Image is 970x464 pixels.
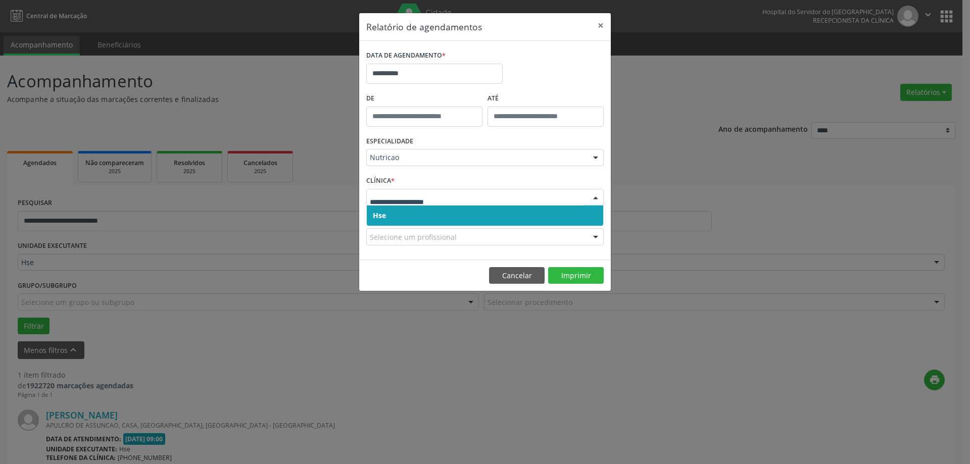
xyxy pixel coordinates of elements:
span: Selecione um profissional [370,232,457,242]
button: Cancelar [489,267,545,284]
label: ATÉ [488,91,604,107]
span: Hse [373,211,386,220]
label: De [366,91,482,107]
label: ESPECIALIDADE [366,134,413,149]
button: Imprimir [548,267,604,284]
label: DATA DE AGENDAMENTO [366,48,446,64]
label: CLÍNICA [366,173,395,189]
h5: Relatório de agendamentos [366,20,482,33]
button: Close [591,13,611,38]
span: Nutricao [370,152,583,163]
